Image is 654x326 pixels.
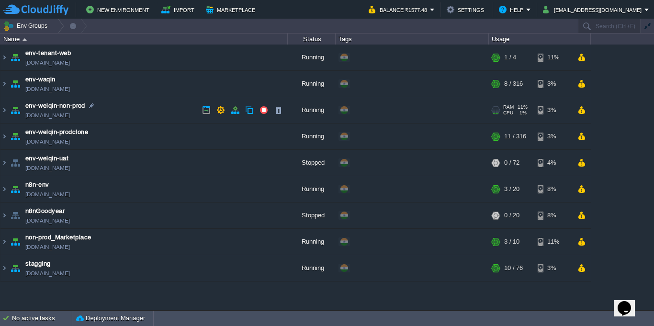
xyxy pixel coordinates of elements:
div: Stopped [288,150,336,176]
img: AMDAwAAAACH5BAEAAAAALAAAAAABAAEAAAICRAEAOw== [9,229,22,255]
button: [EMAIL_ADDRESS][DOMAIN_NAME] [543,4,644,15]
img: AMDAwAAAACH5BAEAAAAALAAAAAABAAEAAAICRAEAOw== [0,229,8,255]
a: n8n-env [25,180,49,190]
button: Import [161,4,197,15]
img: AMDAwAAAACH5BAEAAAAALAAAAAABAAEAAAICRAEAOw== [0,255,8,281]
div: Status [288,34,335,45]
img: AMDAwAAAACH5BAEAAAAALAAAAAABAAEAAAICRAEAOw== [9,176,22,202]
a: env-welqin-prodclone [25,127,88,137]
img: AMDAwAAAACH5BAEAAAAALAAAAAABAAEAAAICRAEAOw== [0,45,8,70]
div: 3 / 20 [504,176,519,202]
div: Running [288,255,336,281]
img: AMDAwAAAACH5BAEAAAAALAAAAAABAAEAAAICRAEAOw== [9,255,22,281]
a: [DOMAIN_NAME] [25,269,70,278]
img: AMDAwAAAACH5BAEAAAAALAAAAAABAAEAAAICRAEAOw== [23,38,27,41]
a: [DOMAIN_NAME] [25,111,70,120]
img: AMDAwAAAACH5BAEAAAAALAAAAAABAAEAAAICRAEAOw== [9,150,22,176]
div: Running [288,176,336,202]
div: Running [288,229,336,255]
div: 0 / 20 [504,202,519,228]
div: 3% [538,71,569,97]
div: 11 / 316 [504,124,526,149]
span: 1% [517,110,527,116]
a: [DOMAIN_NAME] [25,216,70,225]
img: AMDAwAAAACH5BAEAAAAALAAAAAABAAEAAAICRAEAOw== [9,45,22,70]
div: No active tasks [12,311,72,326]
img: AMDAwAAAACH5BAEAAAAALAAAAAABAAEAAAICRAEAOw== [9,124,22,149]
img: AMDAwAAAACH5BAEAAAAALAAAAAABAAEAAAICRAEAOw== [9,202,22,228]
a: n8nGoodyear [25,206,65,216]
div: 11% [538,45,569,70]
div: 8% [538,202,569,228]
div: Running [288,71,336,97]
span: CPU [503,110,513,116]
button: Env Groups [3,19,51,33]
div: 1 / 4 [504,45,516,70]
img: AMDAwAAAACH5BAEAAAAALAAAAAABAAEAAAICRAEAOw== [0,97,8,123]
button: Marketplace [206,4,258,15]
img: AMDAwAAAACH5BAEAAAAALAAAAAABAAEAAAICRAEAOw== [0,71,8,97]
div: Running [288,97,336,123]
div: 3 / 10 [504,229,519,255]
a: env-welqin-non-prod [25,101,85,111]
a: env-tenant-web [25,48,71,58]
button: Help [499,4,526,15]
img: CloudJiffy [3,4,68,16]
div: 3% [538,97,569,123]
span: 11% [518,104,528,110]
a: env-welqin-uat [25,154,68,163]
div: 8% [538,176,569,202]
a: stagging [25,259,51,269]
iframe: chat widget [614,288,644,316]
div: 10 / 76 [504,255,523,281]
div: Stopped [288,202,336,228]
div: Running [288,124,336,149]
a: [DOMAIN_NAME] [25,84,70,94]
div: 8 / 316 [504,71,523,97]
div: 4% [538,150,569,176]
div: 3% [538,124,569,149]
img: AMDAwAAAACH5BAEAAAAALAAAAAABAAEAAAICRAEAOw== [0,202,8,228]
img: AMDAwAAAACH5BAEAAAAALAAAAAABAAEAAAICRAEAOw== [0,124,8,149]
img: AMDAwAAAACH5BAEAAAAALAAAAAABAAEAAAICRAEAOw== [0,176,8,202]
a: [DOMAIN_NAME] [25,242,70,252]
div: Running [288,45,336,70]
div: 11% [538,229,569,255]
div: Usage [489,34,590,45]
div: Name [1,34,287,45]
a: non-prod_Marketplace [25,233,91,242]
a: [DOMAIN_NAME] [25,163,70,173]
span: RAM [503,104,514,110]
button: Deployment Manager [76,314,145,323]
div: Tags [336,34,488,45]
a: env-waqin [25,75,56,84]
div: 3% [538,255,569,281]
img: AMDAwAAAACH5BAEAAAAALAAAAAABAAEAAAICRAEAOw== [9,97,22,123]
div: 0 / 72 [504,150,519,176]
button: Balance ₹1577.48 [369,4,430,15]
img: AMDAwAAAACH5BAEAAAAALAAAAAABAAEAAAICRAEAOw== [9,71,22,97]
img: AMDAwAAAACH5BAEAAAAALAAAAAABAAEAAAICRAEAOw== [0,150,8,176]
a: [DOMAIN_NAME] [25,137,70,146]
button: New Environment [86,4,152,15]
button: Settings [447,4,487,15]
a: [DOMAIN_NAME] [25,58,70,67]
a: [DOMAIN_NAME] [25,190,70,199]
